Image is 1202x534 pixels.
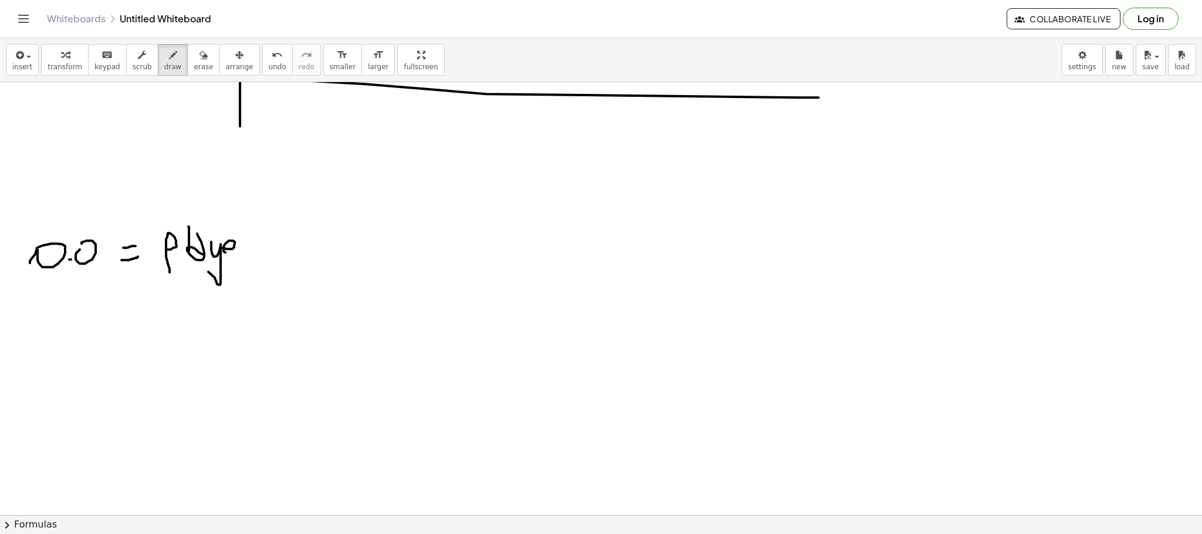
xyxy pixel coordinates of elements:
[1168,44,1196,76] button: load
[164,63,182,71] span: draw
[292,44,321,76] button: redoredo
[1007,8,1120,29] button: Collaborate Live
[301,48,312,62] i: redo
[1123,8,1179,30] button: Log in
[272,48,283,62] i: undo
[101,48,113,62] i: keyboard
[330,63,355,71] span: smaller
[337,48,348,62] i: format_size
[1105,44,1133,76] button: new
[48,63,82,71] span: transform
[187,44,219,76] button: erase
[47,13,106,25] a: Whiteboards
[1174,63,1190,71] span: load
[6,44,39,76] button: insert
[41,44,89,76] button: transform
[226,63,253,71] span: arrange
[404,63,438,71] span: fullscreen
[269,63,286,71] span: undo
[368,63,388,71] span: larger
[158,44,188,76] button: draw
[1068,63,1096,71] span: settings
[219,44,260,76] button: arrange
[14,9,33,28] button: Toggle navigation
[361,44,395,76] button: format_sizelarger
[133,63,152,71] span: scrub
[94,63,120,71] span: keypad
[1112,63,1126,71] span: new
[1142,63,1159,71] span: save
[373,48,384,62] i: format_size
[299,63,314,71] span: redo
[1136,44,1166,76] button: save
[262,44,293,76] button: undoundo
[1062,44,1103,76] button: settings
[126,44,158,76] button: scrub
[88,44,127,76] button: keyboardkeypad
[1017,13,1110,24] span: Collaborate Live
[12,63,32,71] span: insert
[194,63,213,71] span: erase
[397,44,444,76] button: fullscreen
[323,44,362,76] button: format_sizesmaller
